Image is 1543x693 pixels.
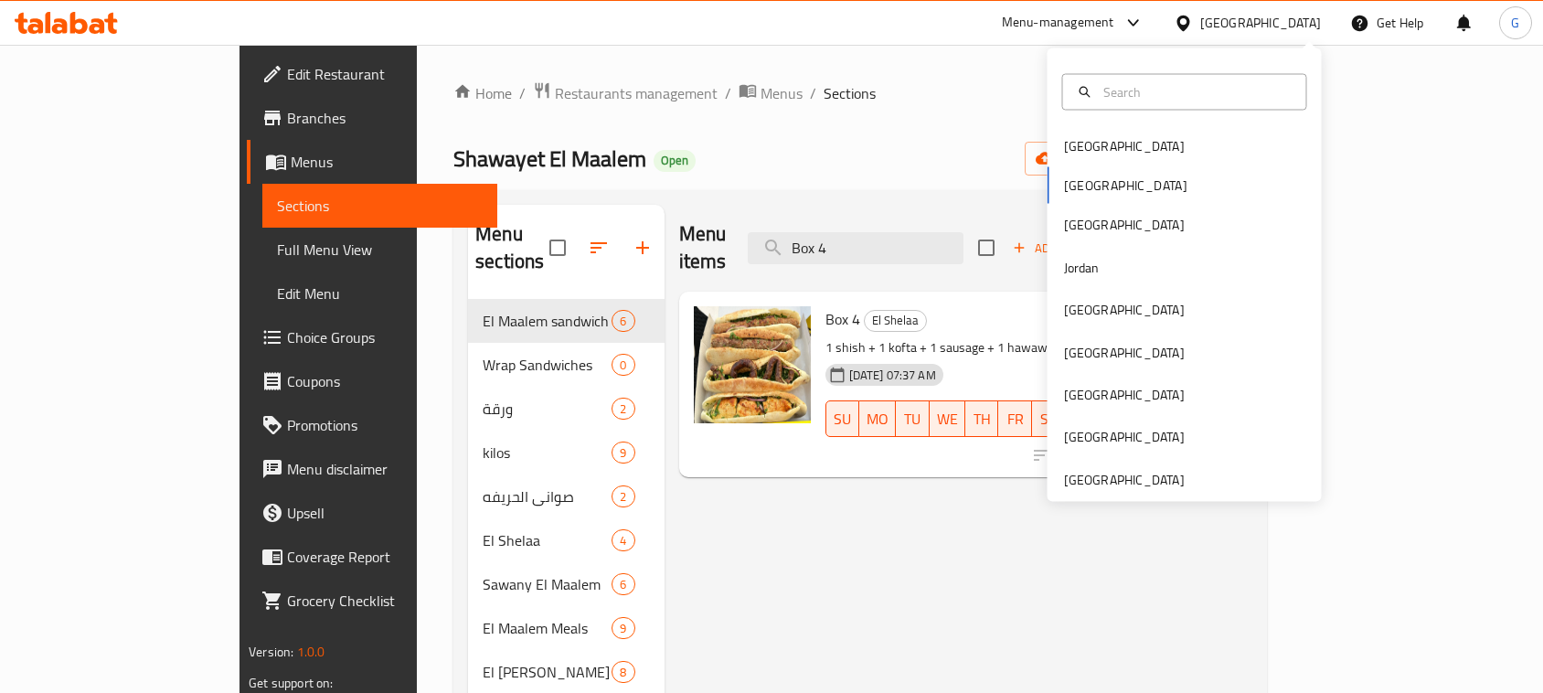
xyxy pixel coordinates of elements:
[1039,147,1127,170] span: import
[612,354,634,376] div: items
[834,406,853,432] span: SU
[475,220,548,275] h2: Menu sections
[825,400,860,437] button: SU
[483,529,612,551] span: El Shelaa
[262,184,497,228] a: Sections
[1511,13,1519,33] span: G
[612,400,633,418] span: 2
[612,444,633,462] span: 9
[297,640,325,664] span: 1.0.0
[519,82,526,104] li: /
[468,343,664,387] div: Wrap Sandwiches0
[483,442,612,464] span: kilos
[287,502,483,524] span: Upsell
[247,52,497,96] a: Edit Restaurant
[903,406,922,432] span: TU
[824,82,876,104] span: Sections
[287,590,483,612] span: Grocery Checklist
[679,220,727,275] h2: Menu items
[1010,238,1059,259] span: Add
[483,617,612,639] span: El Maalem Meals
[249,640,293,664] span: Version:
[748,232,963,264] input: search
[612,529,634,551] div: items
[739,81,803,105] a: Menus
[930,400,965,437] button: WE
[1064,385,1185,405] div: [GEOGRAPHIC_DATA]
[725,82,731,104] li: /
[468,431,664,474] div: kilos9
[468,518,664,562] div: El Shelaa4
[1032,400,1066,437] button: SA
[965,400,999,437] button: TH
[1064,257,1100,277] div: Jordan
[468,562,664,606] div: Sawany El Maalem6
[287,107,483,129] span: Branches
[483,354,612,376] span: Wrap Sandwiches
[1039,406,1059,432] span: SA
[612,573,634,595] div: items
[468,299,664,343] div: El Maalem sandwich6
[1002,12,1114,34] div: Menu-management
[247,96,497,140] a: Branches
[1064,215,1185,235] div: [GEOGRAPHIC_DATA]
[1006,234,1064,262] button: Add
[612,313,633,330] span: 6
[247,315,497,359] a: Choice Groups
[247,491,497,535] a: Upsell
[1096,81,1295,101] input: Search
[1064,469,1185,489] div: [GEOGRAPHIC_DATA]
[483,398,612,420] span: ورقة
[483,485,612,507] span: صوانى الحريفه
[973,406,992,432] span: TH
[287,63,483,85] span: Edit Restaurant
[1064,427,1185,447] div: [GEOGRAPHIC_DATA]
[453,81,1267,105] nav: breadcrumb
[1064,342,1185,362] div: [GEOGRAPHIC_DATA]
[612,442,634,464] div: items
[967,229,1006,267] span: Select section
[1200,13,1321,33] div: [GEOGRAPHIC_DATA]
[896,400,930,437] button: TU
[555,82,718,104] span: Restaurants management
[1025,142,1142,176] button: import
[247,535,497,579] a: Coverage Report
[247,359,497,403] a: Coupons
[468,606,664,650] div: El Maalem Meals9
[761,82,803,104] span: Menus
[262,228,497,272] a: Full Menu View
[612,617,634,639] div: items
[538,229,577,267] span: Select all sections
[287,326,483,348] span: Choice Groups
[453,138,646,179] span: Shawayet El Maalem
[654,153,696,168] span: Open
[483,573,612,595] span: Sawany El Maalem
[867,406,889,432] span: MO
[277,195,483,217] span: Sections
[483,310,612,332] span: El Maalem sandwich
[483,661,612,683] div: El Maalem Mazza
[810,82,816,104] li: /
[612,357,633,374] span: 0
[577,226,621,270] span: Sort sections
[247,447,497,491] a: Menu disclaimer
[247,140,497,184] a: Menus
[842,367,943,384] span: [DATE] 07:37 AM
[262,272,497,315] a: Edit Menu
[287,546,483,568] span: Coverage Report
[998,400,1032,437] button: FR
[1064,136,1185,156] div: [GEOGRAPHIC_DATA]
[612,485,634,507] div: items
[825,305,860,333] span: Box 4
[1006,406,1025,432] span: FR
[287,370,483,392] span: Coupons
[277,283,483,304] span: Edit Menu
[1006,234,1064,262] span: Add item
[865,310,926,331] span: El Shelaa
[247,579,497,623] a: Grocery Checklist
